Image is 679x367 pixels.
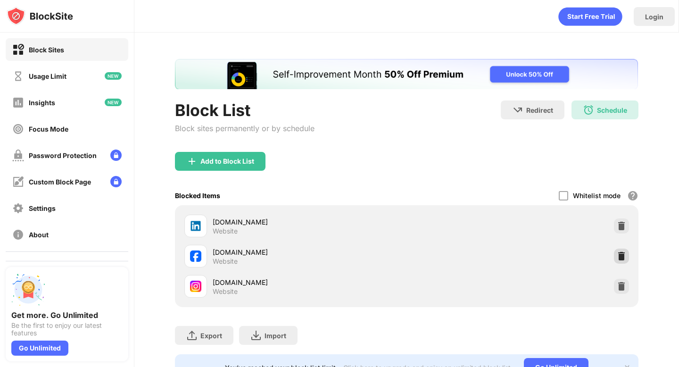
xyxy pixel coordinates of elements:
[200,332,222,340] div: Export
[11,322,123,337] div: Be the first to enjoy our latest features
[213,247,406,257] div: [DOMAIN_NAME]
[597,106,627,114] div: Schedule
[213,257,238,266] div: Website
[200,158,254,165] div: Add to Block List
[29,178,91,186] div: Custom Block Page
[11,310,123,320] div: Get more. Go Unlimited
[175,124,315,133] div: Block sites permanently or by schedule
[12,70,24,82] img: time-usage-off.svg
[29,72,66,80] div: Usage Limit
[265,332,286,340] div: Import
[12,123,24,135] img: focus-off.svg
[7,7,73,25] img: logo-blocksite.svg
[573,192,621,200] div: Whitelist mode
[213,217,406,227] div: [DOMAIN_NAME]
[175,192,220,200] div: Blocked Items
[190,220,201,232] img: favicons
[526,106,553,114] div: Redirect
[105,99,122,106] img: new-icon.svg
[29,151,97,159] div: Password Protection
[12,44,24,56] img: block-on.svg
[11,341,68,356] div: Go Unlimited
[190,250,201,262] img: favicons
[12,176,24,188] img: customize-block-page-off.svg
[213,287,238,296] div: Website
[29,231,49,239] div: About
[175,100,315,120] div: Block List
[558,7,622,26] div: animation
[11,273,45,307] img: push-unlimited.svg
[175,59,638,89] iframe: Banner
[29,99,55,107] div: Insights
[29,125,68,133] div: Focus Mode
[29,46,64,54] div: Block Sites
[12,229,24,241] img: about-off.svg
[29,204,56,212] div: Settings
[110,176,122,187] img: lock-menu.svg
[12,97,24,108] img: insights-off.svg
[213,277,406,287] div: [DOMAIN_NAME]
[105,72,122,80] img: new-icon.svg
[110,150,122,161] img: lock-menu.svg
[213,227,238,235] div: Website
[645,13,663,21] div: Login
[12,150,24,161] img: password-protection-off.svg
[190,281,201,292] img: favicons
[12,202,24,214] img: settings-off.svg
